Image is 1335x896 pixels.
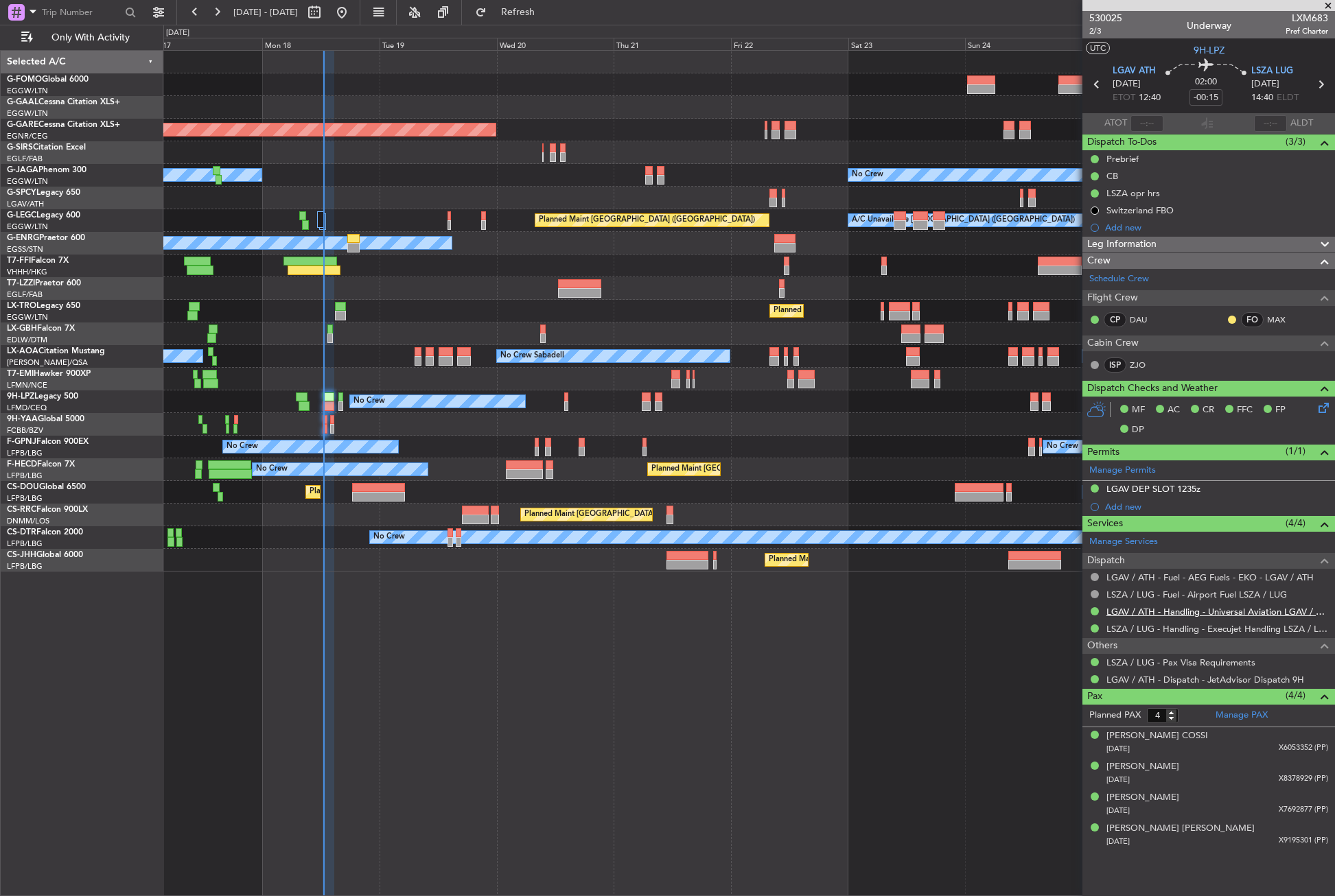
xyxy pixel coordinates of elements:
[1194,43,1224,58] span: 9H-LPZ
[1251,78,1279,91] span: [DATE]
[1106,791,1179,805] div: [PERSON_NAME]
[7,561,43,571] a: LFPB/LBG
[7,380,47,390] a: LFMN/NCE
[1168,403,1180,417] span: AC
[7,506,88,514] a: CS-RRCFalcon 900LX
[7,438,89,446] a: F-GPNJFalcon 900EX
[651,459,868,480] div: Planned Maint [GEOGRAPHIC_DATA] ([GEOGRAPHIC_DATA])
[7,98,38,106] span: G-GAAL
[1113,91,1135,105] span: ETOT
[7,347,38,355] span: LX-AOA
[1106,760,1179,774] div: [PERSON_NAME]
[1089,272,1149,286] a: Schedule Crew
[7,189,36,197] span: G-SPCY
[1286,516,1305,530] span: (4/4)
[1106,571,1314,583] a: LGAV / ATH - Fuel - AEG Fuels - EKO - LGAV / ATH
[233,6,298,19] span: [DATE] - [DATE]
[1087,290,1138,306] span: Flight Crew
[7,234,39,242] span: G-ENRG
[1132,403,1145,417] span: MF
[1105,501,1328,512] div: Add new
[1237,403,1253,417] span: FFC
[7,528,36,537] span: CS-DTR
[1089,535,1158,549] a: Manage Services
[497,38,614,50] div: Wed 20
[1279,835,1328,847] span: X9195301 (PP)
[7,244,43,255] a: EGSS/STN
[7,257,31,265] span: T7-FFI
[1104,357,1126,373] div: ISP
[774,300,990,321] div: Planned Maint [GEOGRAPHIC_DATA] ([GEOGRAPHIC_DATA])
[7,392,34,401] span: 9H-LPZ
[7,415,38,423] span: 9H-YAA
[166,27,189,39] div: [DATE]
[1106,822,1255,836] div: [PERSON_NAME] [PERSON_NAME]
[1086,42,1110,54] button: UTC
[7,189,80,197] a: G-SPCYLegacy 650
[7,516,49,526] a: DNMM/LOS
[1104,312,1126,327] div: CP
[7,483,86,491] a: CS-DOUGlobal 6500
[1106,606,1328,617] a: LGAV / ATH - Handling - Universal Aviation LGAV / ATH
[42,2,121,23] input: Trip Number
[7,370,91,378] a: T7-EMIHawker 900XP
[1130,115,1163,132] input: --:--
[1106,153,1139,165] div: Prebrief
[7,483,39,491] span: CS-DOU
[1279,742,1328,754] span: X6053352 (PP)
[1187,19,1231,33] div: Underway
[7,302,80,310] a: LX-TROLegacy 650
[7,176,48,187] a: EGGW/LTN
[1290,117,1313,130] span: ALDT
[1087,381,1218,397] span: Dispatch Checks and Weather
[7,131,48,141] a: EGNR/CEG
[1087,689,1102,705] span: Pax
[1087,253,1111,269] span: Crew
[7,357,88,368] a: [PERSON_NAME]/QSA
[353,391,385,412] div: No Crew
[1104,117,1127,130] span: ATOT
[7,460,75,469] a: F-HECDFalcon 7X
[1286,134,1305,149] span: (3/3)
[1279,804,1328,816] span: X7692877 (PP)
[7,325,75,333] a: LX-GBHFalcon 7X
[7,438,36,446] span: F-GPNJ
[1277,91,1299,105] span: ELDT
[1286,444,1305,458] span: (1/1)
[1251,64,1293,78] span: LSZA LUG
[7,392,78,401] a: 9H-LPZLegacy 500
[7,143,33,152] span: G-SIRS
[1106,657,1255,668] a: LSZA / LUG - Pax Visa Requirements
[614,38,731,50] div: Thu 21
[146,38,263,50] div: Sun 17
[7,234,85,242] a: G-ENRGPraetor 600
[1087,445,1119,460] span: Permits
[7,86,48,96] a: EGGW/LTN
[7,166,86,174] a: G-JAGAPhenom 300
[469,1,551,23] button: Refresh
[1130,314,1161,326] a: DAU
[1087,553,1125,569] span: Dispatch
[1106,744,1130,754] span: [DATE]
[7,222,48,232] a: EGGW/LTN
[7,551,83,559] a: CS-JHHGlobal 6000
[848,38,966,50] div: Sat 23
[1139,91,1161,105] span: 12:40
[1113,64,1156,78] span: LGAV ATH
[7,257,69,265] a: T7-FFIFalcon 7X
[1087,638,1117,654] span: Others
[1106,204,1174,216] div: Switzerland FBO
[7,325,37,333] span: LX-GBH
[7,460,37,469] span: F-HECD
[1241,312,1264,327] div: FO
[36,33,145,43] span: Only With Activity
[7,166,38,174] span: G-JAGA
[1279,773,1328,785] span: X8378929 (PP)
[852,210,1075,231] div: A/C Unavailable [GEOGRAPHIC_DATA] ([GEOGRAPHIC_DATA])
[380,38,497,50] div: Tue 19
[1251,91,1273,105] span: 14:40
[262,38,380,50] div: Mon 18
[7,108,48,119] a: EGGW/LTN
[7,506,36,514] span: CS-RRC
[7,279,35,287] span: T7-LZZI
